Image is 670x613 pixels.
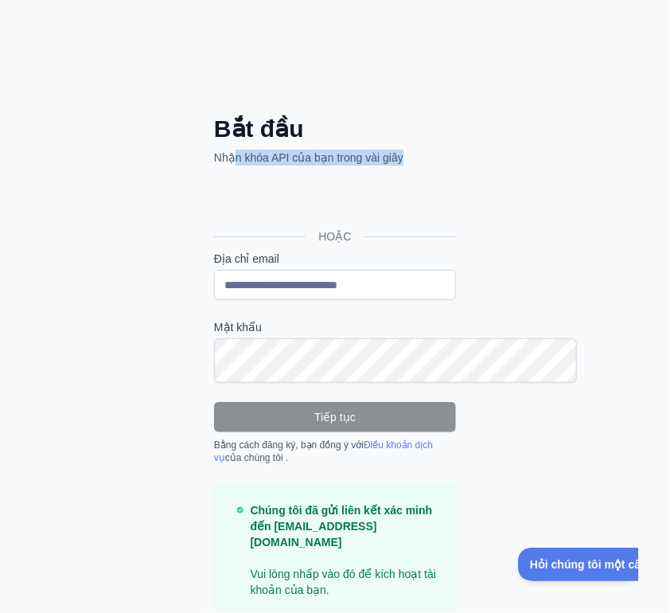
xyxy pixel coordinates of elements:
a: Điều khoản dịch vụ [214,439,433,463]
font: Bằng cách đăng ký, bạn đồng ý với [214,439,364,451]
font: của chúng tôi . [225,452,288,463]
font: Vui lòng nhấp vào đó để kích hoạt tài khoản của bạn. [251,568,437,596]
font: HOẶC [318,230,351,243]
font: Nhận khóa API của bạn trong vài giây [214,151,403,164]
font: Mật khẩu [214,321,262,334]
font: Tiếp tục [314,411,356,424]
font: Hỏi chúng tôi một câu hỏi [12,10,150,23]
iframe: Chuyển đổi Hỗ trợ khách hàng [518,548,638,581]
button: Tiếp tục [214,402,456,432]
font: Địa chỉ email [214,252,279,265]
font: Chúng tôi đã gửi liên kết xác minh đến [EMAIL_ADDRESS][DOMAIN_NAME] [251,504,433,549]
font: Bắt đầu [214,115,304,142]
iframe: Nút Đăng nhập bằng Google [206,183,461,218]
